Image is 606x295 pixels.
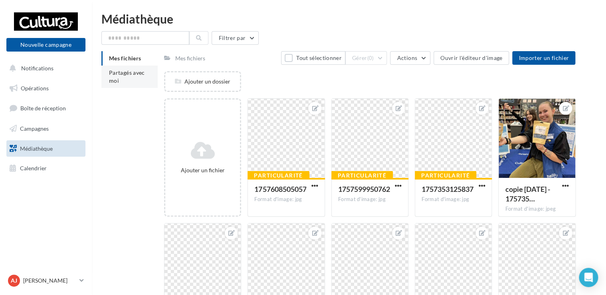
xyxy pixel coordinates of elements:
span: Campagnes [20,125,49,132]
span: 1757608505057 [254,185,306,193]
a: Médiathèque [5,140,87,157]
div: Particularité [248,171,309,180]
span: Boîte de réception [20,105,66,112]
button: Ouvrir l'éditeur d'image [434,51,509,65]
div: Particularité [415,171,476,180]
a: Opérations [5,80,87,97]
span: Calendrier [20,165,47,171]
span: copie 08-09-2025 - 1757352456538 [505,185,550,203]
button: Tout sélectionner [281,51,345,65]
span: Notifications [21,65,53,72]
div: Ajouter un dossier [165,78,240,86]
div: Open Intercom Messenger [579,268,598,287]
div: Format d'image: jpg [338,196,402,203]
div: Médiathèque [101,13,596,25]
span: Partagés avec moi [109,69,145,84]
a: Calendrier [5,160,87,177]
div: Ajouter un fichier [168,166,237,174]
a: AJ [PERSON_NAME] [6,273,85,288]
button: Nouvelle campagne [6,38,85,52]
div: Format d'image: jpg [254,196,318,203]
span: Actions [397,54,417,61]
div: Format d'image: jpeg [505,205,568,213]
button: Importer un fichier [512,51,575,65]
button: Actions [390,51,430,65]
button: Notifications [5,60,84,77]
div: Particularité [331,171,393,180]
span: Mes fichiers [109,55,141,62]
button: Gérer(0) [345,51,387,65]
div: Mes fichiers [175,54,205,62]
span: AJ [11,277,17,285]
p: [PERSON_NAME] [23,277,76,285]
a: Boîte de réception [5,100,87,117]
span: Médiathèque [20,145,53,151]
button: Filtrer par [212,31,259,45]
a: Campagnes [5,120,87,137]
span: 1757353125837 [422,185,473,193]
span: 1757599950762 [338,185,390,193]
div: Format d'image: jpg [422,196,485,203]
span: Importer un fichier [519,54,569,61]
span: Opérations [21,85,49,92]
span: (0) [367,55,374,61]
